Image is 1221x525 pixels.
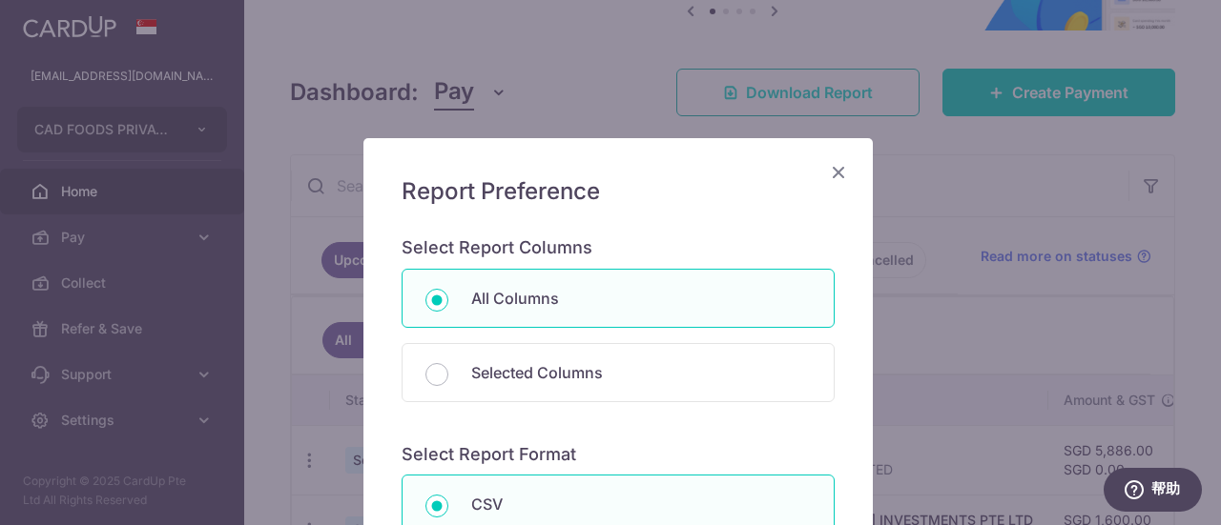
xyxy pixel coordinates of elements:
[827,161,850,184] button: Close
[471,287,811,310] p: All Columns
[402,444,835,466] h6: Select Report Format
[402,176,835,207] h5: Report Preference
[471,493,811,515] p: CSV
[1103,468,1202,515] iframe: 打开一个小组件，您可以在其中找到更多信息
[402,237,835,259] h6: Select Report Columns
[471,361,811,384] p: Selected Columns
